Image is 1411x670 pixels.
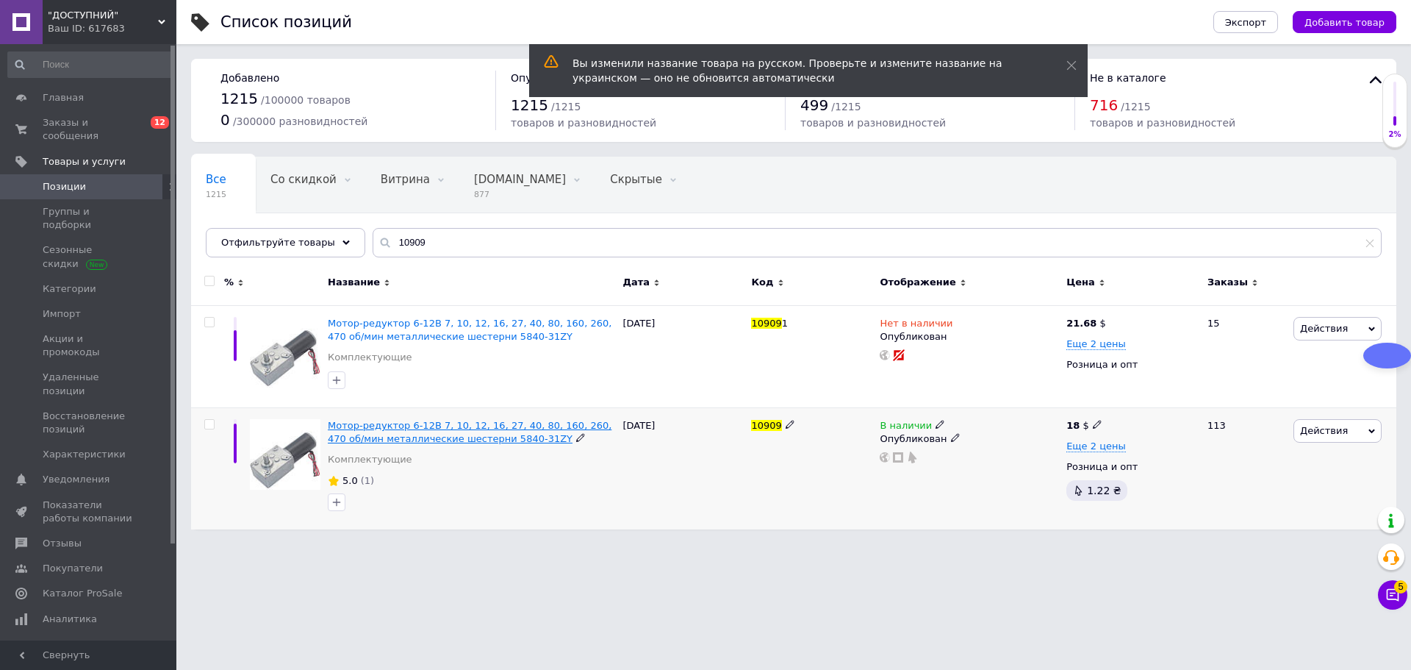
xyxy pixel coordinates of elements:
[381,173,430,186] span: Витрина
[511,117,656,129] span: товаров и разновидностей
[206,189,226,200] span: 1215
[43,613,97,626] span: Аналитика
[1394,576,1407,589] span: 5
[880,420,932,435] span: В наличии
[1066,419,1102,432] div: $
[48,9,158,22] span: "ДОСТУПНИЙ"
[43,473,109,486] span: Уведомления
[474,173,566,186] span: [DOMAIN_NAME]
[1293,11,1396,33] button: Добавить товар
[43,499,136,525] span: Показатели работы компании
[1066,317,1106,330] div: $
[328,420,611,444] a: Мотор-редуктор 6-12В 7, 10, 12, 16, 27, 40, 80, 160, 260, 470 об/мин металлические шестерни 5840-...
[151,116,169,129] span: 12
[43,537,82,550] span: Отзывы
[619,305,747,408] div: [DATE]
[233,115,368,127] span: / 300000 разновидностей
[1066,420,1080,431] b: 18
[572,56,1030,85] div: Вы изменили название товара на русском. Проверьте и измените название на украинском — оно не обно...
[342,475,358,486] span: 5.0
[220,72,279,84] span: Добавлено
[43,410,136,436] span: Восстановление позиций
[619,408,747,530] div: [DATE]
[880,276,955,289] span: Отображение
[474,189,566,200] span: 877
[880,432,1059,446] div: Опубликован
[43,91,84,104] span: Главная
[361,475,374,486] span: (1)
[328,453,412,466] a: Комплектующие
[43,116,136,143] span: Заказы и сообщения
[1066,358,1195,371] div: Розница и опт
[880,318,952,333] span: Нет в наличии
[43,307,81,321] span: Импорт
[1300,323,1348,334] span: Действия
[43,282,96,296] span: Категории
[511,96,548,114] span: 1215
[1090,117,1235,129] span: товаров и разновидностей
[220,111,230,129] span: 0
[1066,276,1095,289] span: Цена
[250,317,320,388] img: Мотор-редуктор 6-12В 7, 10, 12, 16, 27, 40, 80, 160, 260, 470 об/мин металлические шестерни 5840-...
[43,205,136,232] span: Группы и подборки
[221,237,335,248] span: Отфильтруйте товары
[1213,11,1278,33] button: Экспорт
[1066,441,1126,452] span: Еще 2 цены
[610,173,662,186] span: Скрытые
[551,101,581,113] span: / 1215
[206,173,226,186] span: Все
[270,173,337,186] span: Со скидкой
[206,229,306,242] span: Опубликованные
[800,117,946,129] span: товаров и разновидностей
[328,351,412,364] a: Комплектующие
[1199,408,1290,530] div: 113
[1378,580,1407,610] button: Чат с покупателем5
[328,276,380,289] span: Название
[1087,485,1121,496] span: 1.22 ₴
[751,420,781,431] span: 10909
[1066,338,1126,350] span: Еще 2 цены
[1199,305,1290,408] div: 15
[1304,17,1385,28] span: Добавить товар
[261,94,351,106] span: / 100000 товаров
[751,276,773,289] span: Код
[43,243,136,270] span: Сезонные скидки
[224,276,234,289] span: %
[1066,318,1096,329] b: 21.68
[43,638,136,664] span: Инструменты вебмастера и SEO
[880,330,1059,343] div: Опубликован
[43,448,126,461] span: Характеристики
[751,318,781,329] span: 10909
[43,155,126,168] span: Товары и услуги
[43,587,122,600] span: Каталог ProSale
[1300,425,1348,436] span: Действия
[43,180,86,193] span: Позиции
[220,15,352,30] div: Список позиций
[782,318,788,329] span: 1
[1225,17,1266,28] span: Экспорт
[43,562,103,575] span: Покупатели
[43,371,136,397] span: Удаленные позиции
[1090,96,1118,114] span: 716
[622,276,650,289] span: Дата
[48,22,176,35] div: Ваш ID: 617683
[1121,101,1150,113] span: / 1215
[831,101,861,113] span: / 1215
[220,90,258,107] span: 1215
[250,419,320,490] img: Мотор-редуктор 6-12В 7, 10, 12, 16, 27, 40, 80, 160, 260, 470 об/мин металлические шестерни 5840-...
[1207,276,1248,289] span: Заказы
[373,228,1382,257] input: Поиск по названию позиции, артикулу и поисковым запросам
[1383,129,1407,140] div: 2%
[7,51,173,78] input: Поиск
[1090,72,1166,84] span: Не в каталоге
[511,72,589,84] span: Опубликовано
[800,96,828,114] span: 499
[43,332,136,359] span: Акции и промокоды
[1066,460,1195,474] div: Розница и опт
[328,318,611,342] a: Мотор-редуктор 6-12В 7, 10, 12, 16, 27, 40, 80, 160, 260, 470 об/мин металлические шестерни 5840-...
